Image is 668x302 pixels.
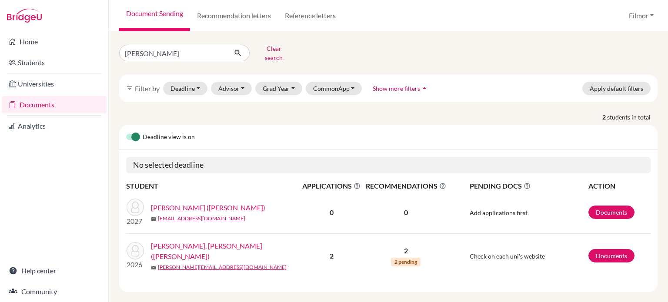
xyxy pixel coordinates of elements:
[2,117,107,135] a: Analytics
[470,209,528,216] span: Add applications first
[163,82,207,95] button: Deadline
[588,180,651,192] th: ACTION
[2,54,107,71] a: Students
[151,241,306,262] a: [PERSON_NAME], [PERSON_NAME] ([PERSON_NAME])
[211,82,252,95] button: Advisor
[126,157,651,173] h5: No selected deadline
[470,181,588,191] span: PENDING DOCS
[363,181,448,191] span: RECOMMENDATIONS
[151,265,156,270] span: mail
[420,84,429,93] i: arrow_drop_up
[363,207,448,218] p: 0
[127,216,144,226] p: 2027
[127,259,144,270] p: 2026
[126,180,300,192] th: STUDENT
[2,75,107,93] a: Universities
[255,82,302,95] button: Grad Year
[135,84,160,93] span: Filter by
[602,113,607,122] strong: 2
[470,252,545,260] span: Check on each uni's website
[250,42,298,64] button: Clear search
[365,82,436,95] button: Show more filtersarrow_drop_up
[625,7,658,24] button: Filmor
[391,258,421,266] span: 2 pending
[158,215,245,222] a: [EMAIL_ADDRESS][DOMAIN_NAME]
[330,252,334,260] b: 2
[158,263,287,271] a: [PERSON_NAME][EMAIL_ADDRESS][DOMAIN_NAME]
[301,181,362,191] span: APPLICATIONS
[373,85,420,92] span: Show more filters
[151,216,156,222] span: mail
[582,82,651,95] button: Apply default filters
[588,206,635,219] a: Documents
[363,246,448,256] p: 2
[2,283,107,300] a: Community
[126,85,133,92] i: filter_list
[143,132,195,143] span: Deadline view is on
[2,262,107,279] a: Help center
[607,113,658,122] span: students in total
[119,45,227,61] input: Find student by name...
[330,208,334,216] b: 0
[151,202,265,213] a: [PERSON_NAME] ([PERSON_NAME])
[588,249,635,262] a: Documents
[2,96,107,113] a: Documents
[306,82,362,95] button: CommonApp
[127,242,144,259] img: Yu, Chia-Hsin (Cindy)
[7,9,42,23] img: Bridge-U
[2,33,107,50] a: Home
[127,199,144,216] img: Hsiao, Fang-Hsin (Cindy)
